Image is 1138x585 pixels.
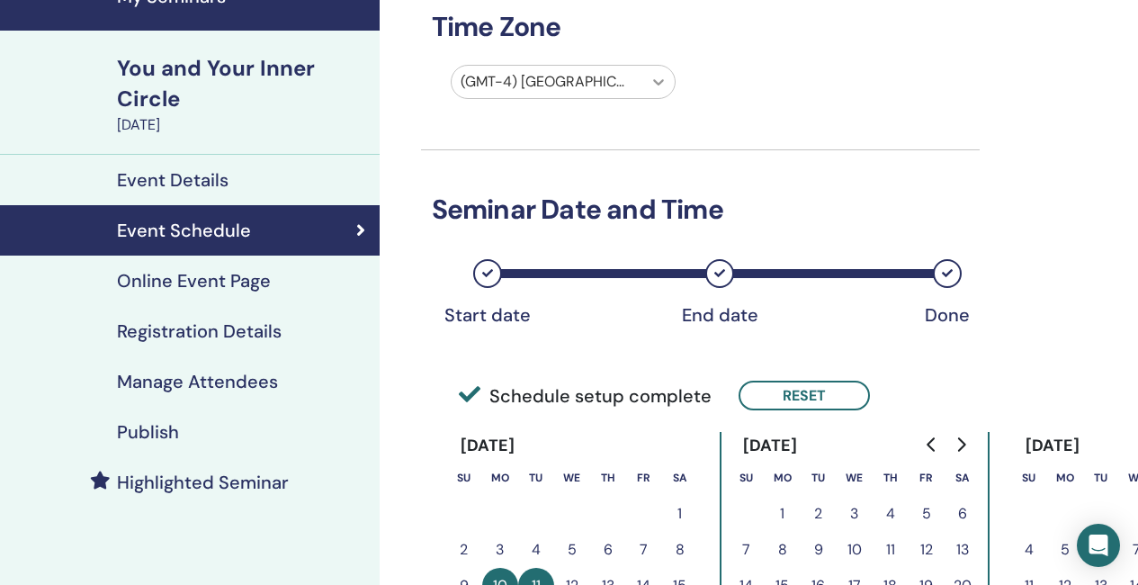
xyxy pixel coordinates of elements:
button: 4 [873,496,909,532]
button: 6 [945,496,981,532]
th: Sunday [729,460,765,496]
a: You and Your Inner Circle[DATE] [106,53,380,136]
span: Schedule setup complete [459,382,712,409]
th: Tuesday [1083,460,1119,496]
button: 2 [801,496,837,532]
div: Open Intercom Messenger [1077,524,1120,567]
h4: Highlighted Seminar [117,472,289,493]
th: Friday [909,460,945,496]
th: Wednesday [554,460,590,496]
button: Go to previous month [918,427,946,463]
h4: Registration Details [117,320,282,342]
div: [DATE] [1011,432,1095,460]
button: 8 [662,532,698,568]
h3: Time Zone [421,11,980,43]
button: 1 [765,496,801,532]
button: 12 [909,532,945,568]
button: 10 [837,532,873,568]
th: Saturday [945,460,981,496]
h4: Event Details [117,169,228,191]
button: Go to next month [946,427,975,463]
th: Tuesday [801,460,837,496]
div: End date [675,304,765,326]
button: 5 [1047,532,1083,568]
h4: Online Event Page [117,270,271,292]
th: Thursday [873,460,909,496]
button: 11 [873,532,909,568]
button: 3 [482,532,518,568]
button: 13 [945,532,981,568]
button: 1 [662,496,698,532]
th: Tuesday [518,460,554,496]
th: Wednesday [837,460,873,496]
h4: Event Schedule [117,220,251,241]
button: 4 [1011,532,1047,568]
button: 2 [446,532,482,568]
h4: Manage Attendees [117,371,278,392]
div: Done [902,304,992,326]
th: Monday [765,460,801,496]
button: 7 [626,532,662,568]
button: 3 [837,496,873,532]
button: 9 [801,532,837,568]
th: Sunday [1011,460,1047,496]
button: 8 [765,532,801,568]
div: You and Your Inner Circle [117,53,369,114]
th: Thursday [590,460,626,496]
th: Saturday [662,460,698,496]
button: 5 [554,532,590,568]
h4: Publish [117,421,179,443]
h3: Seminar Date and Time [421,193,980,226]
th: Monday [482,460,518,496]
th: Monday [1047,460,1083,496]
button: Reset [739,381,870,410]
button: 7 [729,532,765,568]
div: Start date [443,304,533,326]
button: 6 [590,532,626,568]
button: 5 [909,496,945,532]
div: [DATE] [446,432,530,460]
button: 4 [518,532,554,568]
div: [DATE] [729,432,812,460]
th: Sunday [446,460,482,496]
div: [DATE] [117,114,369,136]
th: Friday [626,460,662,496]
